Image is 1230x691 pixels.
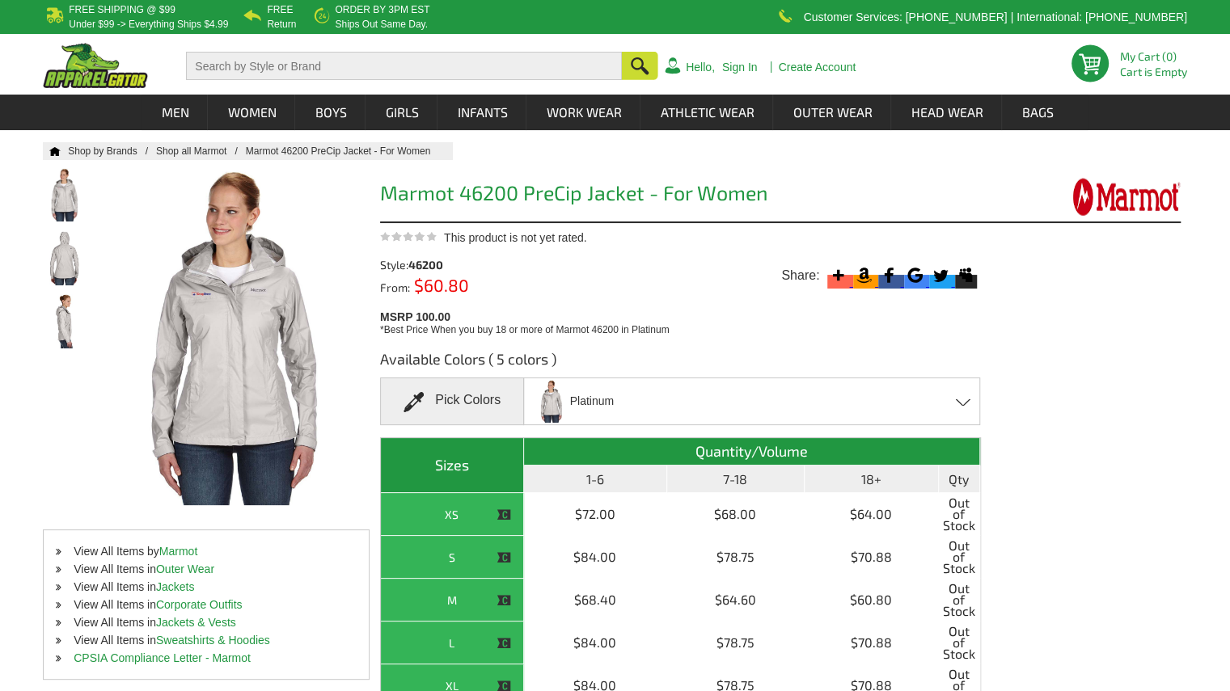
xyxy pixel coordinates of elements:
th: 7-18 [667,466,805,493]
a: Sweatshirts & Hoodies [156,634,270,647]
td: $68.40 [524,579,667,621]
td: $70.88 [805,621,939,664]
span: Cart is Empty [1120,66,1187,78]
svg: Amazon [853,264,875,286]
b: Order by 3PM EST [335,4,429,15]
span: Out of Stock [943,583,975,617]
div: Pick Colors [380,377,524,425]
a: Outer Wear [774,95,890,130]
li: My Cart (0) [1120,51,1181,62]
span: This product is not yet rated. [444,231,587,244]
a: Home [43,146,61,156]
span: *Best Price When you buy 18 or more of Marmot 46200 in Platinum [380,324,670,335]
td: $64.60 [667,579,805,621]
svg: Google Bookmark [904,264,926,286]
a: Athletic Wear [641,95,772,130]
p: Return [267,19,296,29]
img: This item is CLOSEOUT! [497,593,511,608]
a: Create Account [778,61,856,73]
b: Free Shipping @ $99 [69,4,175,15]
th: Sizes [381,438,524,493]
img: This item is CLOSEOUT! [497,550,511,565]
td: $84.00 [524,621,667,664]
li: View All Items in [44,560,369,578]
img: ApparelGator [43,43,148,88]
a: Corporate Outfits [156,598,243,611]
th: 1-6 [524,466,667,493]
div: From: [380,279,531,293]
span: Out of Stock [943,540,975,574]
a: Jackets & Vests [156,616,236,629]
li: View All Items in [44,631,369,649]
td: $78.75 [667,621,805,664]
a: Girls [366,95,437,130]
a: Marmot 46200 PreCip Jacket - For Women - Shop at ApparelGator.com [246,145,447,157]
p: Customer Services: [PHONE_NUMBER] | International: [PHONE_NUMBER] [803,12,1186,22]
th: Quantity/Volume [524,438,980,466]
a: Boys [296,95,365,130]
a: Men [142,95,207,130]
td: $70.88 [805,536,939,579]
svg: More [827,264,849,286]
span: Out of Stock [943,497,975,531]
img: Marmot 46200 PreCip Jacket - For Women - Shop at ApparelGator.com [43,231,86,285]
td: $60.80 [805,579,939,621]
div: L [385,633,519,653]
li: View All Items by [44,542,369,560]
svg: Facebook [878,264,900,286]
li: View All Items in [44,578,369,596]
a: Sign In [722,61,758,73]
h3: Available Colors ( 5 colors ) [380,349,981,377]
h1: Marmot 46200 PreCip Jacket - For Women [380,183,981,208]
svg: Myspace [955,264,977,286]
th: 18+ [805,466,939,493]
td: $72.00 [524,493,667,536]
span: Share: [781,268,819,284]
a: Hello, [686,61,715,73]
a: Head Wear [892,95,1001,130]
div: Style: [380,259,531,271]
li: View All Items in [44,613,369,631]
span: 46200 [408,258,443,272]
p: ships out same day. [335,19,429,29]
img: Marmot 46200 PreCip Jacket - For Women - Shop at ApparelGator.com [43,294,86,348]
input: Search by Style or Brand [186,52,622,80]
li: View All Items in [44,596,369,613]
a: Work Wear [527,95,640,130]
div: MSRP 100.00 [380,306,987,337]
img: This item is CLOSEOUT! [497,636,511,651]
img: This product is not yet rated. [380,231,437,242]
svg: Twitter [929,264,951,286]
p: under $99 -> everything ships $4.99 [69,19,228,29]
a: Infants [438,95,526,130]
b: Free [267,4,293,15]
a: Shop by Brands [68,145,156,157]
th: Qty [939,466,980,493]
a: Shop all Marmot [156,145,246,157]
a: Outer Wear [156,562,214,575]
div: XS [385,504,519,525]
td: $68.00 [667,493,805,536]
a: CPSIA Compliance Letter - Marmot [74,651,251,664]
a: Women [209,95,294,130]
a: Jackets [156,580,194,593]
td: $64.00 [805,493,939,536]
div: S [385,547,519,567]
a: Bags [1003,95,1071,130]
img: Marmot 46200 PreCip Jacket - For Women - Shop at ApparelGator.com [43,168,86,221]
span: Out of Stock [943,626,975,659]
td: $84.00 [524,536,667,579]
span: $60.80 [410,275,469,295]
td: $78.75 [667,536,805,579]
div: M [385,590,519,610]
img: This item is CLOSEOUT! [497,508,511,522]
img: Platinum [534,380,568,423]
span: Platinum [570,387,614,415]
img: Marmot [1059,176,1181,217]
a: Marmot [159,545,197,558]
